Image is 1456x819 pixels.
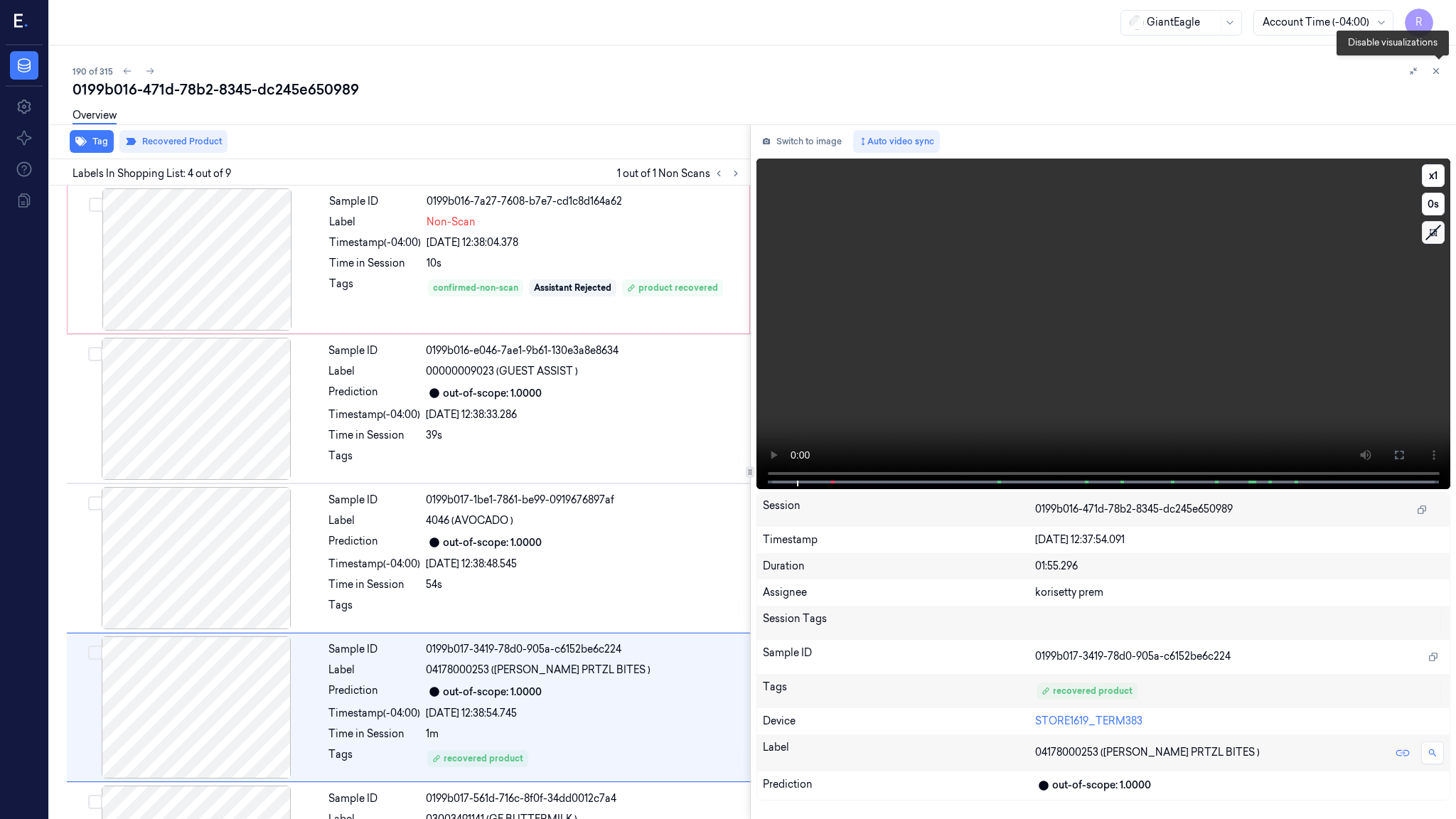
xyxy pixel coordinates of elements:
span: 04178000253 ([PERSON_NAME] PRTZL BITES ) [426,663,651,678]
div: [DATE] 12:38:54.745 [426,706,742,721]
div: 0199b017-1be1-7861-be99-0919676897af [426,493,742,508]
button: R [1405,9,1433,37]
div: Prediction [763,777,1035,794]
div: [DATE] 12:37:54.091 [1035,532,1444,547]
div: 0199b017-3419-78d0-905a-c6152be6c224 [426,642,742,657]
div: Time in Session [328,428,420,443]
span: 00000009023 (GUEST ASSIST ) [426,364,578,379]
div: [DATE] 12:38:48.545 [426,557,742,572]
div: product recovered [627,282,718,294]
div: 0199b017-561d-716c-8f0f-34dd0012c7a4 [426,791,742,806]
div: Tags [328,449,420,471]
div: Duration [763,559,1035,574]
div: Sample ID [328,642,420,657]
div: out-of-scope: 1.0000 [443,386,542,401]
div: recovered product [432,752,523,765]
div: Timestamp (-04:00) [328,557,420,572]
div: Prediction [328,683,420,700]
div: Assignee [763,585,1035,600]
div: Label [328,513,420,528]
div: [DATE] 12:38:04.378 [427,235,741,250]
div: 1m [426,727,742,742]
div: Prediction [328,534,420,551]
span: Non-Scan [427,215,476,230]
div: Time in Session [328,727,420,742]
div: [DATE] 12:38:33.286 [426,407,742,422]
button: Select row [88,347,102,361]
div: Sample ID [328,493,420,508]
span: 0199b016-471d-78b2-8345-dc245e650989 [1035,502,1233,517]
button: Switch to image [756,130,847,153]
div: Timestamp (-04:00) [329,235,421,250]
div: korisetty prem [1035,585,1444,600]
div: Tags [329,277,421,299]
div: out-of-scope: 1.0000 [1052,778,1151,793]
div: Timestamp [763,532,1035,547]
button: Select row [88,646,102,660]
button: Select row [89,198,103,212]
div: 0199b016-e046-7ae1-9b61-130e3a8e8634 [426,343,742,358]
div: out-of-scope: 1.0000 [443,685,542,700]
div: recovered product [1042,685,1133,697]
div: Tags [328,747,420,770]
div: confirmed-non-scan [433,282,518,294]
button: Select row [88,496,102,510]
div: Assistant Rejected [534,282,611,294]
div: Device [763,714,1035,729]
div: Timestamp (-04:00) [328,407,420,422]
a: Overview [73,108,117,124]
div: Tags [763,680,1035,702]
button: x1 [1422,164,1445,187]
div: Label [328,364,420,379]
span: 1 out of 1 Non Scans [617,165,744,182]
div: Sample ID [329,194,421,209]
div: Label [329,215,421,230]
div: Sample ID [328,343,420,358]
span: 4046 (AVOCADO ) [426,513,513,528]
div: 54s [426,577,742,592]
div: 0199b016-471d-78b2-8345-dc245e650989 [73,80,1445,100]
div: 0199b016-7a27-7608-b7e7-cd1c8d164a62 [427,194,741,209]
div: Label [328,663,420,678]
div: Time in Session [329,256,421,271]
div: Tags [328,598,420,621]
span: Labels In Shopping List: 4 out of 9 [73,166,231,181]
div: 01:55.296 [1035,559,1444,574]
div: 10s [427,256,741,271]
button: 0s [1422,193,1445,215]
div: STORE1619_TERM383 [1035,714,1444,729]
button: Auto video sync [853,130,940,153]
div: Label [763,740,1035,766]
div: Sample ID [763,646,1035,668]
div: out-of-scope: 1.0000 [443,535,542,550]
div: 39s [426,428,742,443]
button: Recovered Product [119,130,227,153]
span: 190 of 315 [73,65,113,77]
div: Session Tags [763,611,1035,634]
div: Time in Session [328,577,420,592]
button: Tag [70,130,114,153]
button: Select row [88,795,102,809]
div: Timestamp (-04:00) [328,706,420,721]
span: 0199b017-3419-78d0-905a-c6152be6c224 [1035,649,1231,664]
div: Prediction [328,385,420,402]
div: Sample ID [328,791,420,806]
div: Session [763,498,1035,521]
span: 04178000253 ([PERSON_NAME] PRTZL BITES ) [1035,745,1260,760]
